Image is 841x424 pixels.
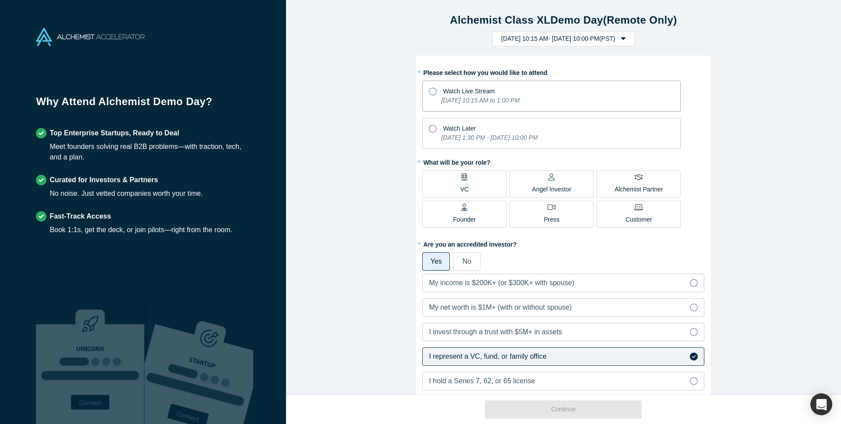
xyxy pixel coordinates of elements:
[49,176,158,184] strong: Curated for Investors & Partners
[485,400,642,419] button: Continue
[49,225,232,235] div: Book 1:1s, get the deck, or join pilots—right from the room.
[544,215,559,224] p: Press
[429,353,546,360] span: I represent a VC, fund, or family office
[492,31,635,46] button: [DATE] 10:15 AM- [DATE] 10:00 PM(PST)
[431,258,442,265] span: Yes
[36,28,145,46] img: Alchemist Accelerator Logo
[532,185,572,194] p: Angel Investor
[36,94,250,116] h1: Why Attend Alchemist Demo Day?
[441,97,519,104] i: [DATE] 10:15 AM to 1:00 PM
[460,185,469,194] p: VC
[422,65,704,78] label: Please select how you would like to attend
[49,212,111,220] strong: Fast-Track Access
[429,328,562,336] span: I invest through a trust with $5M+ in assets
[422,237,704,249] label: Are you an accredited investor?
[36,295,145,424] img: Robust Technologies
[625,215,652,224] p: Customer
[422,155,704,167] label: What will be your role?
[615,185,663,194] p: Alchemist Partner
[49,129,179,137] strong: Top Enterprise Startups, Ready to Deal
[450,14,677,26] strong: Alchemist Class XL Demo Day (Remote Only)
[429,279,574,286] span: My income is $200K+ (or $300K+ with spouse)
[443,125,476,132] span: Watch Later
[145,295,253,424] img: Prism AI
[463,258,471,265] span: No
[49,141,250,163] div: Meet founders solving real B2B problems—with traction, tech, and a plan.
[441,134,537,141] i: [DATE] 1:30 PM - [DATE] 10:00 PM
[429,304,572,311] span: My net worth is $1M+ (with or without spouse)
[443,88,495,95] span: Watch Live Stream
[453,215,476,224] p: Founder
[429,377,535,385] span: I hold a Series 7, 62, or 65 license
[49,188,203,199] div: No noise. Just vetted companies worth your time.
